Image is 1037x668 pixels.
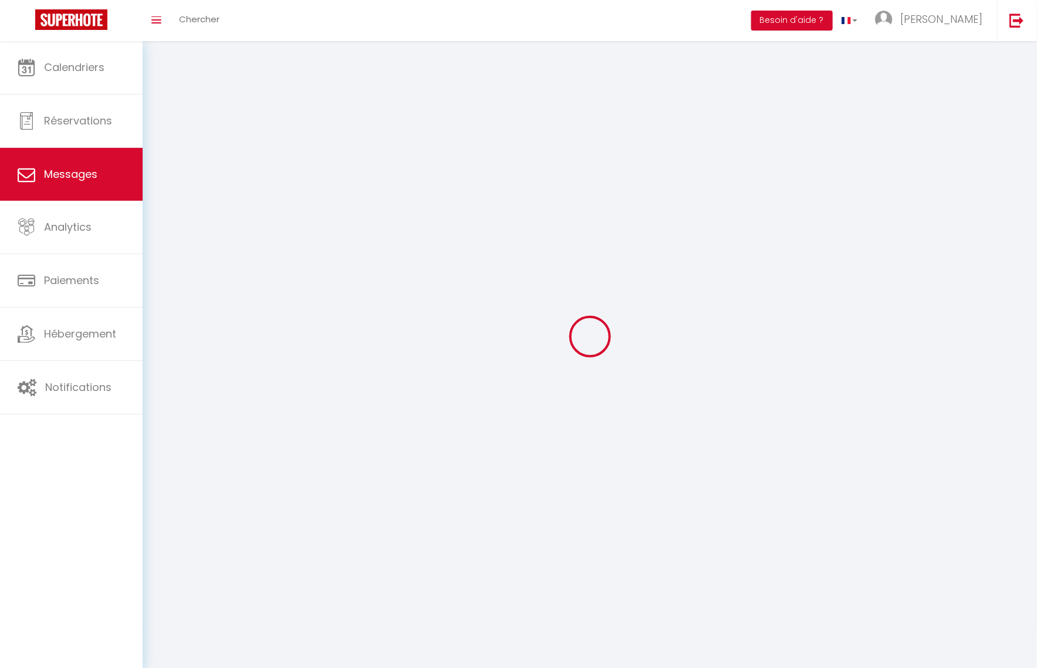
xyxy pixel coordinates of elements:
span: Chercher [179,13,219,25]
span: Notifications [45,380,112,394]
img: logout [1009,13,1024,28]
iframe: Chat [987,615,1028,659]
span: Analytics [44,220,92,234]
img: ... [875,11,893,28]
span: Hébergement [44,326,116,341]
button: Besoin d'aide ? [751,11,833,31]
span: Paiements [44,273,99,288]
span: Messages [44,167,97,181]
img: Super Booking [35,9,107,30]
span: Calendriers [44,60,104,75]
span: [PERSON_NAME] [900,12,982,26]
span: Réservations [44,113,112,128]
button: Ouvrir le widget de chat LiveChat [9,5,45,40]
